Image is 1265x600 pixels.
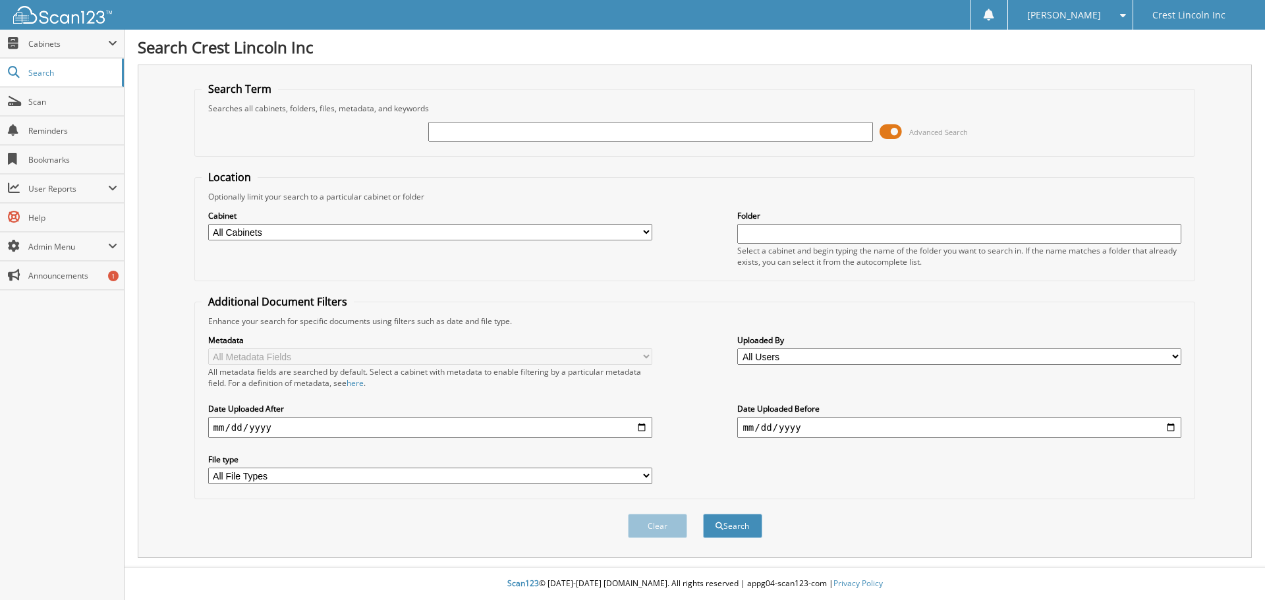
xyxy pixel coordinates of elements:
[628,514,687,538] button: Clear
[909,127,968,137] span: Advanced Search
[202,315,1189,327] div: Enhance your search for specific documents using filters such as date and file type.
[138,36,1252,58] h1: Search Crest Lincoln Inc
[125,568,1265,600] div: © [DATE]-[DATE] [DOMAIN_NAME]. All rights reserved | appg04-scan123-com |
[507,578,539,589] span: Scan123
[703,514,762,538] button: Search
[737,210,1181,221] label: Folder
[28,154,117,165] span: Bookmarks
[737,417,1181,438] input: end
[347,377,364,389] a: here
[833,578,883,589] a: Privacy Policy
[28,67,115,78] span: Search
[202,170,258,184] legend: Location
[1027,11,1101,19] span: [PERSON_NAME]
[108,271,119,281] div: 1
[737,335,1181,346] label: Uploaded By
[202,294,354,309] legend: Additional Document Filters
[1152,11,1225,19] span: Crest Lincoln Inc
[208,335,652,346] label: Metadata
[208,417,652,438] input: start
[208,366,652,389] div: All metadata fields are searched by default. Select a cabinet with metadata to enable filtering b...
[737,403,1181,414] label: Date Uploaded Before
[208,210,652,221] label: Cabinet
[208,403,652,414] label: Date Uploaded After
[28,183,108,194] span: User Reports
[202,103,1189,114] div: Searches all cabinets, folders, files, metadata, and keywords
[737,245,1181,267] div: Select a cabinet and begin typing the name of the folder you want to search in. If the name match...
[28,241,108,252] span: Admin Menu
[28,270,117,281] span: Announcements
[202,191,1189,202] div: Optionally limit your search to a particular cabinet or folder
[202,82,278,96] legend: Search Term
[28,212,117,223] span: Help
[13,6,112,24] img: scan123-logo-white.svg
[208,454,652,465] label: File type
[28,125,117,136] span: Reminders
[28,38,108,49] span: Cabinets
[28,96,117,107] span: Scan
